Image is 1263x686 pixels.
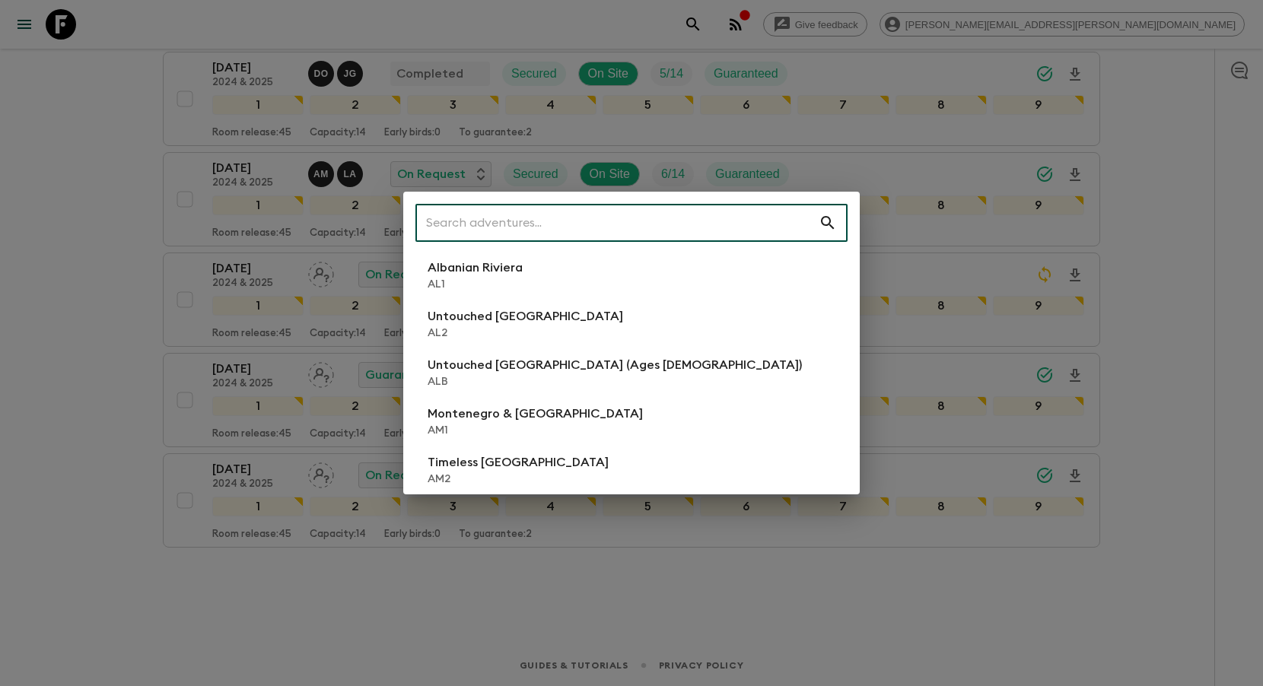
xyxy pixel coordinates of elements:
[415,202,819,244] input: Search adventures...
[428,259,523,277] p: Albanian Riviera
[428,453,609,472] p: Timeless [GEOGRAPHIC_DATA]
[428,374,802,389] p: ALB
[428,307,623,326] p: Untouched [GEOGRAPHIC_DATA]
[428,326,623,341] p: AL2
[428,405,643,423] p: Montenegro & [GEOGRAPHIC_DATA]
[428,472,609,487] p: AM2
[428,423,643,438] p: AM1
[428,356,802,374] p: Untouched [GEOGRAPHIC_DATA] (Ages [DEMOGRAPHIC_DATA])
[428,277,523,292] p: AL1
